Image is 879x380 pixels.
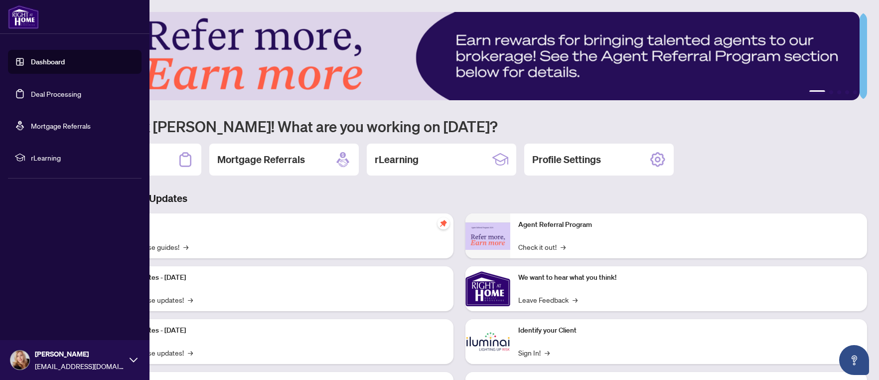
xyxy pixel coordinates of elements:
[853,90,857,94] button: 5
[105,272,445,283] p: Platform Updates - [DATE]
[573,294,578,305] span: →
[518,325,859,336] p: Identify your Client
[518,347,550,358] a: Sign In!→
[465,222,510,250] img: Agent Referral Program
[837,90,841,94] button: 3
[105,219,445,230] p: Self-Help
[845,90,849,94] button: 4
[465,319,510,364] img: Identify your Client
[35,349,125,360] span: [PERSON_NAME]
[52,12,860,100] img: Slide 0
[438,217,449,229] span: pushpin
[8,5,39,29] img: logo
[52,117,867,136] h1: Welcome back [PERSON_NAME]! What are you working on [DATE]?
[105,325,445,336] p: Platform Updates - [DATE]
[31,57,65,66] a: Dashboard
[518,294,578,305] a: Leave Feedback→
[217,153,305,167] h2: Mortgage Referrals
[31,152,135,163] span: rLearning
[375,153,419,167] h2: rLearning
[545,347,550,358] span: →
[10,351,29,370] img: Profile Icon
[829,90,833,94] button: 2
[35,361,125,372] span: [EMAIL_ADDRESS][DOMAIN_NAME]
[518,272,859,283] p: We want to hear what you think!
[188,347,193,358] span: →
[532,153,601,167] h2: Profile Settings
[31,89,81,98] a: Deal Processing
[561,241,566,252] span: →
[465,266,510,311] img: We want to hear what you think!
[31,121,91,130] a: Mortgage Referrals
[518,241,566,252] a: Check it out!→
[518,219,859,230] p: Agent Referral Program
[188,294,193,305] span: →
[52,191,867,205] h3: Brokerage & Industry Updates
[839,345,869,375] button: Open asap
[809,90,825,94] button: 1
[183,241,188,252] span: →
